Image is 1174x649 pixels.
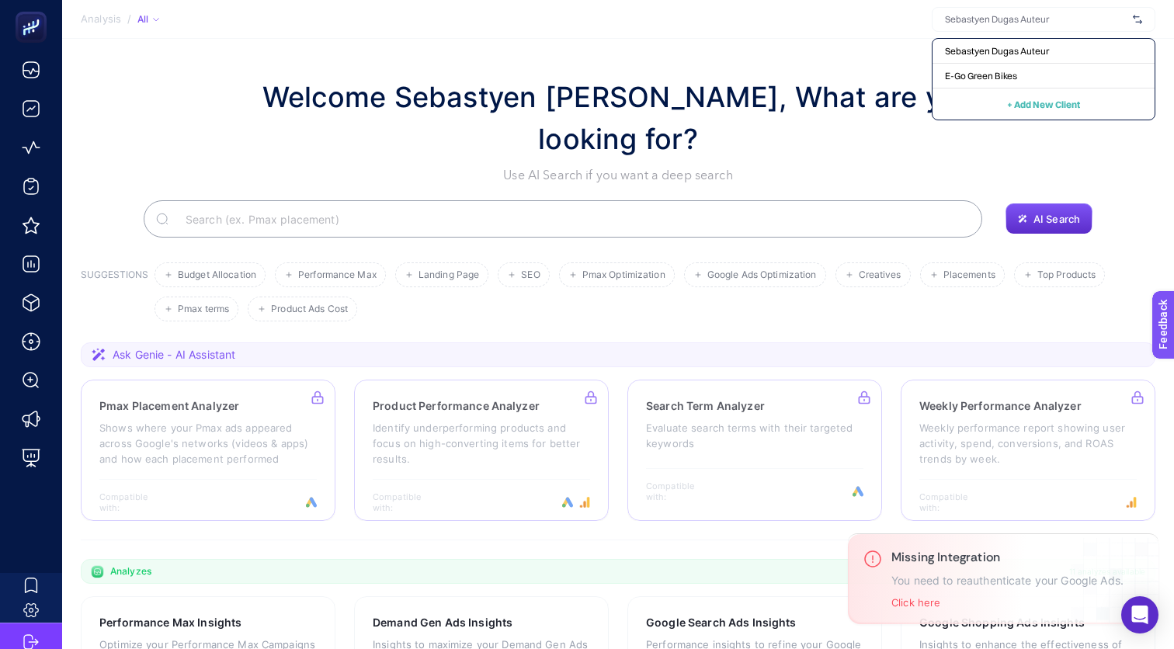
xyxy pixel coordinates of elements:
[945,13,1127,26] input: Sebastyen Dugas Auteur
[945,70,1017,82] span: E-Go Green Bikes
[707,269,817,281] span: Google Ads Optimization
[81,13,121,26] span: Analysis
[1121,596,1158,633] div: Open Intercom Messenger
[1133,12,1142,27] img: svg%3e
[1007,99,1080,110] span: + Add New Client
[1006,203,1092,234] button: AI Search
[298,269,377,281] span: Performance Max
[178,304,229,315] span: Pmax terms
[582,269,665,281] span: Pmax Optimization
[137,13,159,26] div: All
[943,269,995,281] span: Placements
[1037,269,1096,281] span: Top Products
[1033,213,1080,225] span: AI Search
[173,197,970,241] input: Search
[859,269,901,281] span: Creatives
[110,565,151,578] span: Analyzes
[81,269,148,321] h3: SUGGESTIONS
[238,76,999,160] h1: Welcome Sebastyen [PERSON_NAME], What are you looking for?
[81,380,335,521] a: Pmax Placement AnalyzerShows where your Pmax ads appeared across Google's networks (videos & apps...
[891,596,940,609] button: Click here
[238,166,999,185] p: Use AI Search if you want a deep search
[113,347,235,363] span: Ask Genie - AI Assistant
[99,615,241,630] h3: Performance Max Insights
[127,12,131,25] span: /
[354,380,609,521] a: Product Performance AnalyzerIdentify underperforming products and focus on high-converting items ...
[945,45,1049,57] span: Sebastyen Dugas Auteur
[891,550,1124,565] h3: Missing Integration
[627,380,882,521] a: Search Term AnalyzerEvaluate search terms with their targeted keywordsCompatible with:
[419,269,479,281] span: Landing Page
[1007,95,1080,113] button: + Add New Client
[891,574,1124,587] p: You need to reauthenticate your Google Ads.
[178,269,256,281] span: Budget Allocation
[9,5,59,17] span: Feedback
[901,380,1155,521] a: Weekly Performance AnalyzerWeekly performance report showing user activity, spend, conversions, a...
[373,615,512,630] h3: Demand Gen Ads Insights
[521,269,540,281] span: SEO
[646,615,797,630] h3: Google Search Ads Insights
[271,304,348,315] span: Product Ads Cost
